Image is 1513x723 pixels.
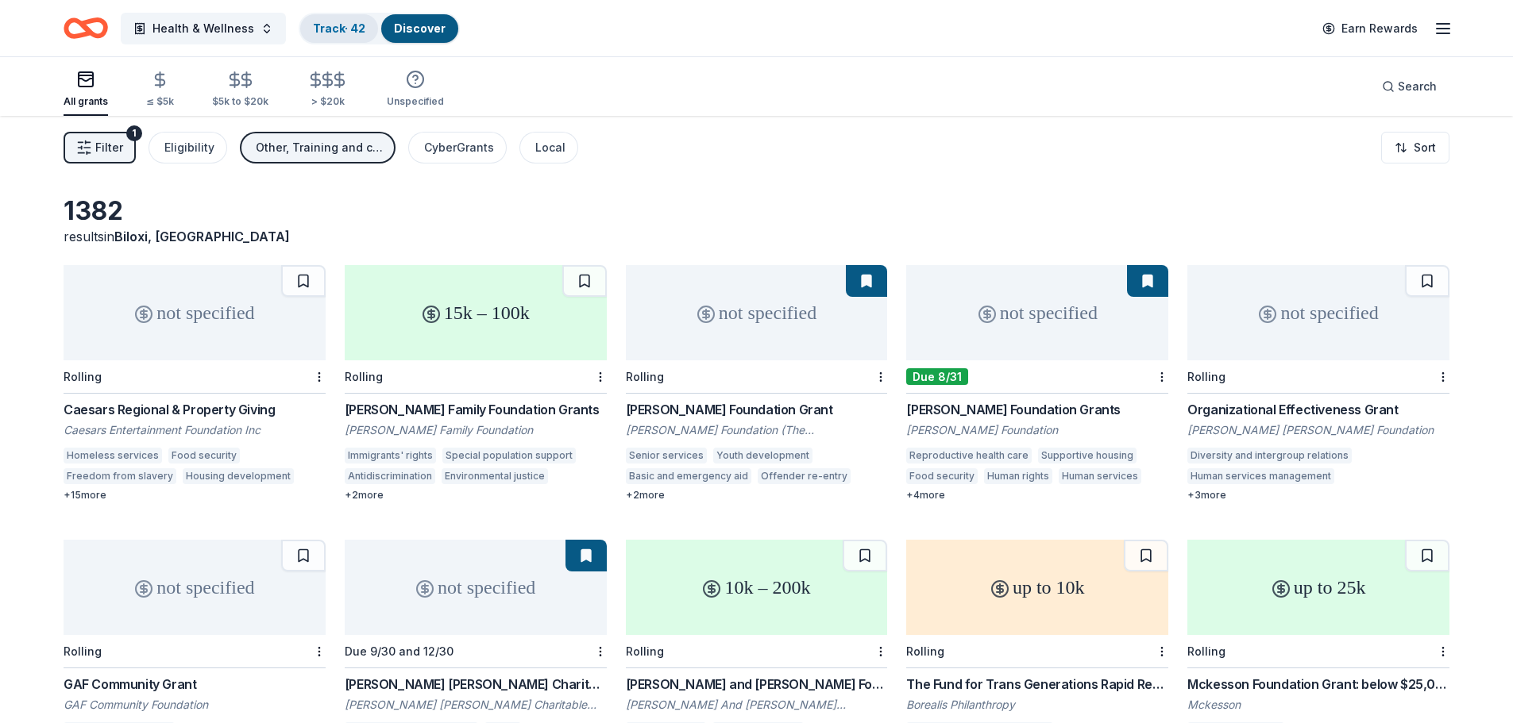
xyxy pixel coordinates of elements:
[307,64,349,116] button: > $20k
[626,697,888,713] div: [PERSON_NAME] And [PERSON_NAME] Foundation Inc
[345,697,607,713] div: [PERSON_NAME] [PERSON_NAME] Charitable Foundation
[212,95,268,108] div: $5k to $20k
[64,675,326,694] div: GAF Community Grant
[1187,540,1449,635] div: up to 25k
[149,132,227,163] button: Eligibility
[307,95,349,108] div: > $20k
[64,227,326,246] div: results
[1187,675,1449,694] div: Mckesson Foundation Grant: below $25,000
[519,132,578,163] button: Local
[1313,14,1427,43] a: Earn Rewards
[345,265,607,360] div: 15k – 100k
[1187,489,1449,502] div: + 3 more
[906,697,1168,713] div: Borealis Philanthropy
[906,368,968,385] div: Due 8/31
[984,468,1052,484] div: Human rights
[345,644,454,658] div: Due 9/30 and 12/30
[345,422,607,438] div: [PERSON_NAME] Family Foundation
[64,540,326,635] div: not specified
[1369,71,1449,102] button: Search
[1381,132,1449,163] button: Sort
[906,468,978,484] div: Food security
[146,64,174,116] button: ≤ $5k
[626,265,888,360] div: not specified
[104,229,290,244] span: in
[626,422,888,438] div: [PERSON_NAME] Foundation (The [PERSON_NAME] Foundation)
[906,644,944,658] div: Rolling
[424,138,494,157] div: CyberGrants
[240,132,396,163] button: Other, Training and capacity building, Fellowship, Capital, General operations, Projects & progra...
[121,13,286,44] button: Health & Wellness
[1038,448,1137,463] div: Supportive housing
[345,448,436,463] div: Immigrants' rights
[64,95,108,108] div: All grants
[387,95,444,108] div: Unspecified
[256,138,383,157] div: Other, Training and capacity building, Fellowship, Capital, General operations, Projects & progra...
[1187,697,1449,713] div: Mckesson
[345,489,607,502] div: + 2 more
[64,644,102,658] div: Rolling
[126,125,142,141] div: 1
[64,400,326,419] div: Caesars Regional & Property Giving
[626,675,888,694] div: [PERSON_NAME] and [PERSON_NAME] Foundation: International Human Rights Grant Program
[906,265,1168,502] a: not specifiedDue 8/31[PERSON_NAME] Foundation Grants[PERSON_NAME] FoundationReproductive health c...
[1059,468,1141,484] div: Human services
[1187,370,1225,383] div: Rolling
[626,644,664,658] div: Rolling
[152,19,254,38] span: Health & Wellness
[64,265,326,360] div: not specified
[626,370,664,383] div: Rolling
[168,448,240,463] div: Food security
[114,229,290,244] span: Biloxi, [GEOGRAPHIC_DATA]
[626,448,707,463] div: Senior services
[146,95,174,108] div: ≤ $5k
[442,468,548,484] div: Environmental justice
[442,448,576,463] div: Special population support
[387,63,444,116] button: Unspecified
[626,400,888,419] div: [PERSON_NAME] Foundation Grant
[64,370,102,383] div: Rolling
[183,468,294,484] div: Housing development
[906,489,1168,502] div: + 4 more
[64,63,108,116] button: All grants
[758,468,851,484] div: Offender re-entry
[1187,468,1334,484] div: Human services management
[95,138,123,157] span: Filter
[64,448,162,463] div: Homeless services
[64,10,108,47] a: Home
[212,64,268,116] button: $5k to $20k
[299,13,460,44] button: Track· 42Discover
[64,422,326,438] div: Caesars Entertainment Foundation Inc
[906,265,1168,360] div: not specified
[906,675,1168,694] div: The Fund for Trans Generations Rapid Response Fund
[1187,400,1449,419] div: Organizational Effectiveness Grant
[1187,644,1225,658] div: Rolling
[345,400,607,419] div: [PERSON_NAME] Family Foundation Grants
[906,448,1032,463] div: Reproductive health care
[64,195,326,227] div: 1382
[1187,265,1449,502] a: not specifiedRollingOrganizational Effectiveness Grant[PERSON_NAME] [PERSON_NAME] FoundationDiver...
[626,468,751,484] div: Basic and emergency aid
[906,400,1168,419] div: [PERSON_NAME] Foundation Grants
[64,468,176,484] div: Freedom from slavery
[1187,448,1352,463] div: Diversity and intergroup relations
[64,489,326,502] div: + 15 more
[64,697,326,713] div: GAF Community Foundation
[164,138,214,157] div: Eligibility
[345,675,607,694] div: [PERSON_NAME] [PERSON_NAME] Charitable Foundation Grant
[1414,138,1436,157] span: Sort
[1187,265,1449,360] div: not specified
[626,265,888,502] a: not specifiedRolling[PERSON_NAME] Foundation Grant[PERSON_NAME] Foundation (The [PERSON_NAME] Fou...
[906,422,1168,438] div: [PERSON_NAME] Foundation
[906,540,1168,635] div: up to 10k
[535,138,565,157] div: Local
[408,132,507,163] button: CyberGrants
[345,370,383,383] div: Rolling
[64,132,136,163] button: Filter1
[313,21,365,35] a: Track· 42
[345,468,435,484] div: Antidiscrimination
[345,540,607,635] div: not specified
[626,540,888,635] div: 10k – 200k
[394,21,446,35] a: Discover
[1398,77,1437,96] span: Search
